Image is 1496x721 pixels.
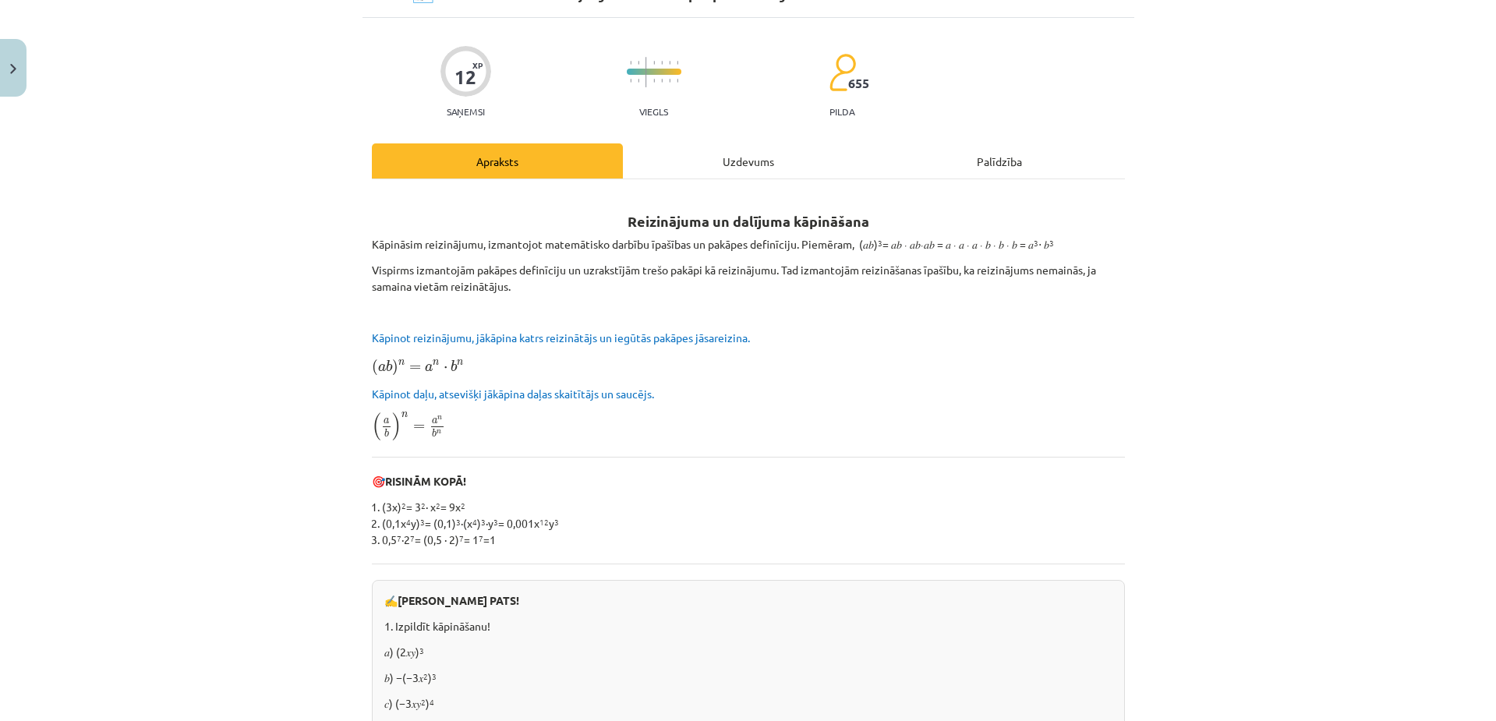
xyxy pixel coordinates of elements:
[1034,237,1038,249] sup: 3
[420,516,425,528] sup: 3
[10,64,16,74] img: icon-close-lesson-0947bae3869378f0d4975bcd49f059093ad1ed9edebbc8119c70593378902aed.svg
[384,592,1112,609] p: ✍️
[432,670,437,682] sup: 3
[406,516,411,528] sup: 4
[397,532,401,544] sup: 7
[432,419,437,424] span: a
[372,412,381,440] span: (
[638,79,639,83] img: icon-short-line-57e1e144782c952c97e751825c79c345078a6d821885a25fce030b3d8c18986b.svg
[630,79,631,83] img: icon-short-line-57e1e144782c952c97e751825c79c345078a6d821885a25fce030b3d8c18986b.svg
[372,236,1125,253] p: Kāpināsim reizinājumu, izmantojot matemātisko darbību īpašības un pakāpes definīciju. Piemēram, (...
[661,79,663,83] img: icon-short-line-57e1e144782c952c97e751825c79c345078a6d821885a25fce030b3d8c18986b.svg
[384,670,1112,686] p: 𝑏) −(−3𝑥 )
[372,387,654,401] span: Kāpinot daļu, atsevišķi jākāpina daļas skaitītājs un saucējs.
[437,430,441,434] span: n
[456,516,461,528] sup: 3
[382,515,1125,532] li: (0,1x y) = (0,1) ∙(x ) ∙y = 0,001x y
[848,76,869,90] span: 655
[677,79,678,83] img: icon-short-line-57e1e144782c952c97e751825c79c345078a6d821885a25fce030b3d8c18986b.svg
[384,695,1112,712] p: 𝑐) (−3𝑥𝑦 )
[432,429,437,437] span: b
[878,237,882,249] sup: 3
[372,330,750,345] span: Kāpinot reizinājumu, jākāpina katrs reizinātājs un iegūtās pakāpes jāsareizina.
[425,364,433,372] span: a
[401,412,408,418] span: n
[409,365,421,371] span: =
[372,143,623,178] div: Apraksts
[378,364,386,372] span: a
[423,670,428,682] sup: 2
[539,516,549,528] sup: 12
[661,61,663,65] img: icon-short-line-57e1e144782c952c97e751825c79c345078a6d821885a25fce030b3d8c18986b.svg
[444,366,447,371] span: ⋅
[392,359,398,376] span: )
[628,212,869,230] b: Reizinājuma un dalījuma kāpināšana
[554,516,559,528] sup: 3
[459,532,464,544] sup: 7
[410,532,415,544] sup: 7
[653,61,655,65] img: icon-short-line-57e1e144782c952c97e751825c79c345078a6d821885a25fce030b3d8c18986b.svg
[829,53,856,92] img: students-c634bb4e5e11cddfef0936a35e636f08e4e9abd3cc4e673bd6f9a4125e45ecb1.svg
[437,416,442,420] span: n
[430,696,434,708] sup: 4
[372,262,1125,295] p: Vispirms izmantojām pakāpes definīciju un uzrakstījām trešo pakāpi kā reizinājumu. Tad izmantojām...
[384,618,1112,634] p: 1. Izpildīt kāpināšanu!
[451,360,457,372] span: b
[638,61,639,65] img: icon-short-line-57e1e144782c952c97e751825c79c345078a6d821885a25fce030b3d8c18986b.svg
[384,644,1112,660] p: 𝑎) (2𝑥𝑦)
[382,499,1125,515] li: (3x) = 3 ∙ x = 9x
[386,360,392,372] span: b
[372,473,1125,490] p: 🎯
[421,500,426,511] sup: 2
[669,79,670,83] img: icon-short-line-57e1e144782c952c97e751825c79c345078a6d821885a25fce030b3d8c18986b.svg
[639,106,668,117] p: Viegls
[472,61,483,69] span: XP
[436,500,440,511] sup: 2
[382,532,1125,548] li: 0,5 ∙2 = (0,5 ∙ 2) = 1 =1
[454,66,476,88] div: 12
[677,61,678,65] img: icon-short-line-57e1e144782c952c97e751825c79c345078a6d821885a25fce030b3d8c18986b.svg
[401,500,406,511] sup: 2
[481,516,486,528] sup: 3
[384,419,389,425] span: a
[669,61,670,65] img: icon-short-line-57e1e144782c952c97e751825c79c345078a6d821885a25fce030b3d8c18986b.svg
[421,696,426,708] sup: 2
[457,361,463,366] span: n
[472,516,477,528] sup: 4
[1049,237,1054,249] sup: 3
[479,532,483,544] sup: 7
[630,61,631,65] img: icon-short-line-57e1e144782c952c97e751825c79c345078a6d821885a25fce030b3d8c18986b.svg
[829,106,854,117] p: pilda
[645,57,647,87] img: icon-long-line-d9ea69661e0d244f92f715978eff75569469978d946b2353a9bb055b3ed8787d.svg
[493,516,498,528] sup: 3
[384,429,389,437] span: b
[385,474,466,488] b: RISINĀM KOPĀ!
[392,412,401,440] span: )
[433,361,439,366] span: n
[398,361,405,366] span: n
[461,500,465,511] sup: 2
[398,593,519,607] b: [PERSON_NAME] PATS!
[419,645,424,656] sup: 3
[653,79,655,83] img: icon-short-line-57e1e144782c952c97e751825c79c345078a6d821885a25fce030b3d8c18986b.svg
[413,424,425,430] span: =
[623,143,874,178] div: Uzdevums
[874,143,1125,178] div: Palīdzība
[440,106,491,117] p: Saņemsi
[372,359,378,376] span: (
